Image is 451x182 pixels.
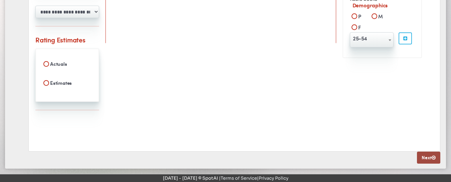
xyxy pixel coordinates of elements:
label: Demographics [350,1,410,10]
label: Actuals [40,58,94,69]
label: M [377,13,383,21]
div: Rating Estimates [35,35,85,44]
label: P [357,13,361,21]
span: 25-54 [350,32,394,47]
a: Terms of Service [221,175,257,181]
a: Privacy Policy [259,175,288,181]
a: Next [417,152,440,164]
label: Estimates [40,77,94,88]
label: F [357,24,361,32]
span: 25-54 [350,33,393,44]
